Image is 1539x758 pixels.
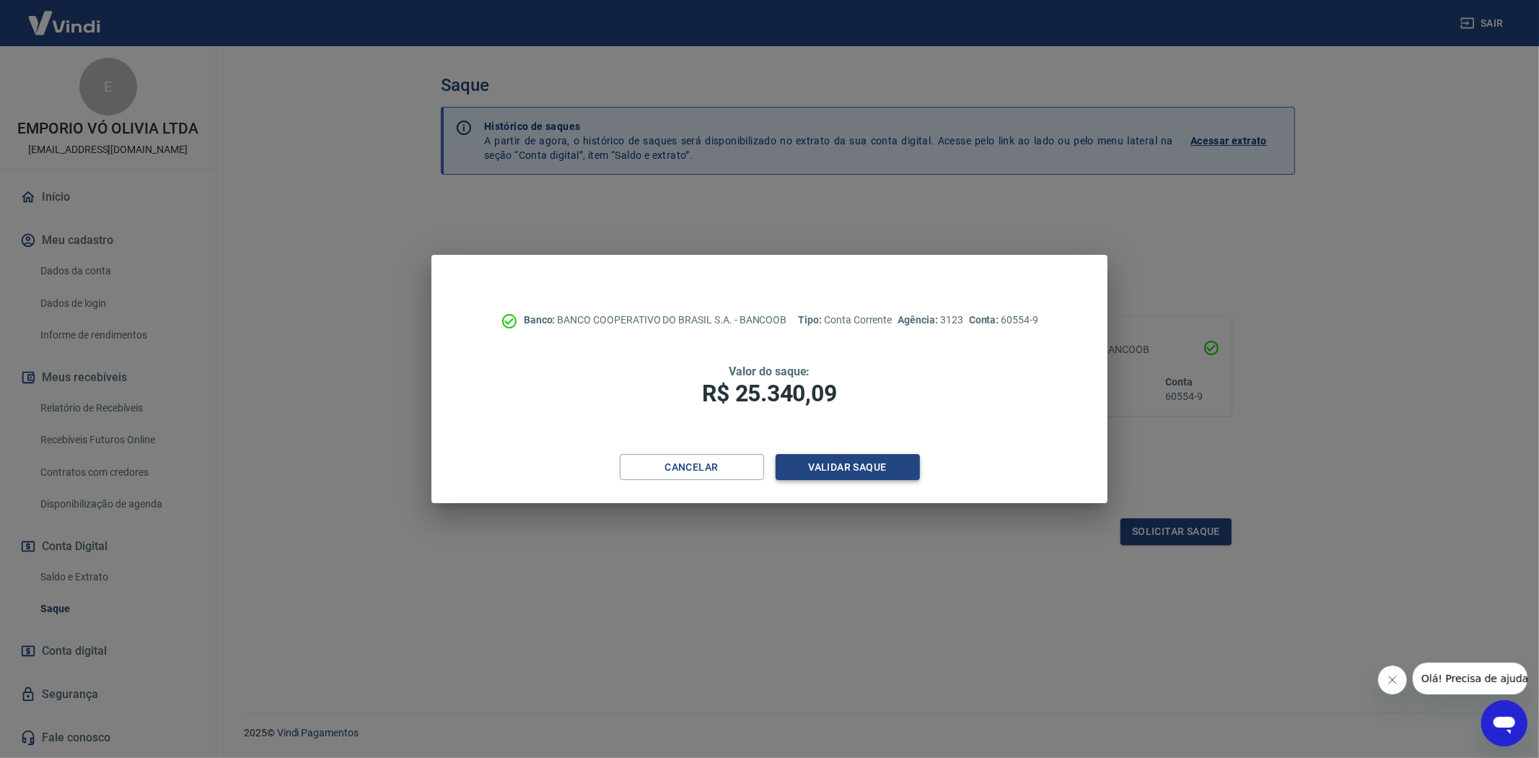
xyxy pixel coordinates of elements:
iframe: Botão para abrir a janela de mensagens [1481,700,1527,746]
p: BANCO COOPERATIVO DO BRASIL S.A. - BANCOOB [524,313,787,328]
iframe: Fechar mensagem [1378,666,1407,694]
span: Banco: [524,314,558,326]
iframe: Mensagem da empresa [1413,663,1527,694]
button: Validar saque [776,454,920,481]
span: R$ 25.340,09 [702,380,836,407]
p: Conta Corrente [798,313,892,328]
span: Conta: [969,314,1001,326]
button: Cancelar [620,454,764,481]
span: Olá! Precisa de ajuda? [9,10,121,22]
span: Valor do saque: [729,365,810,378]
span: Tipo: [798,314,824,326]
span: Agência: [898,314,940,326]
p: 3123 [898,313,963,328]
p: 60554-9 [969,313,1038,328]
